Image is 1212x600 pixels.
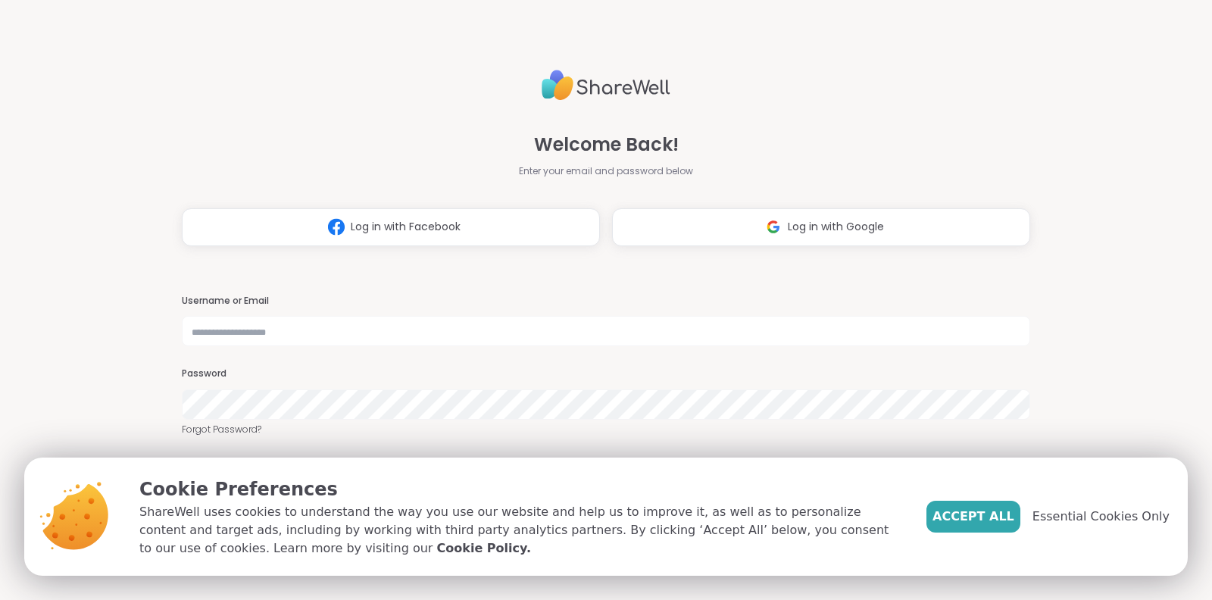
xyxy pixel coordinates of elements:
[932,508,1014,526] span: Accept All
[322,213,351,241] img: ShareWell Logomark
[182,295,1030,308] h3: Username or Email
[542,64,670,107] img: ShareWell Logo
[788,219,884,235] span: Log in with Google
[437,539,531,558] a: Cookie Policy.
[1032,508,1170,526] span: Essential Cookies Only
[926,501,1020,533] button: Accept All
[612,208,1030,246] button: Log in with Google
[182,367,1030,380] h3: Password
[351,219,461,235] span: Log in with Facebook
[139,476,902,503] p: Cookie Preferences
[534,131,679,158] span: Welcome Back!
[182,208,600,246] button: Log in with Facebook
[759,213,788,241] img: ShareWell Logomark
[139,503,902,558] p: ShareWell uses cookies to understand the way you use our website and help us to improve it, as we...
[182,423,1030,436] a: Forgot Password?
[519,164,693,178] span: Enter your email and password below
